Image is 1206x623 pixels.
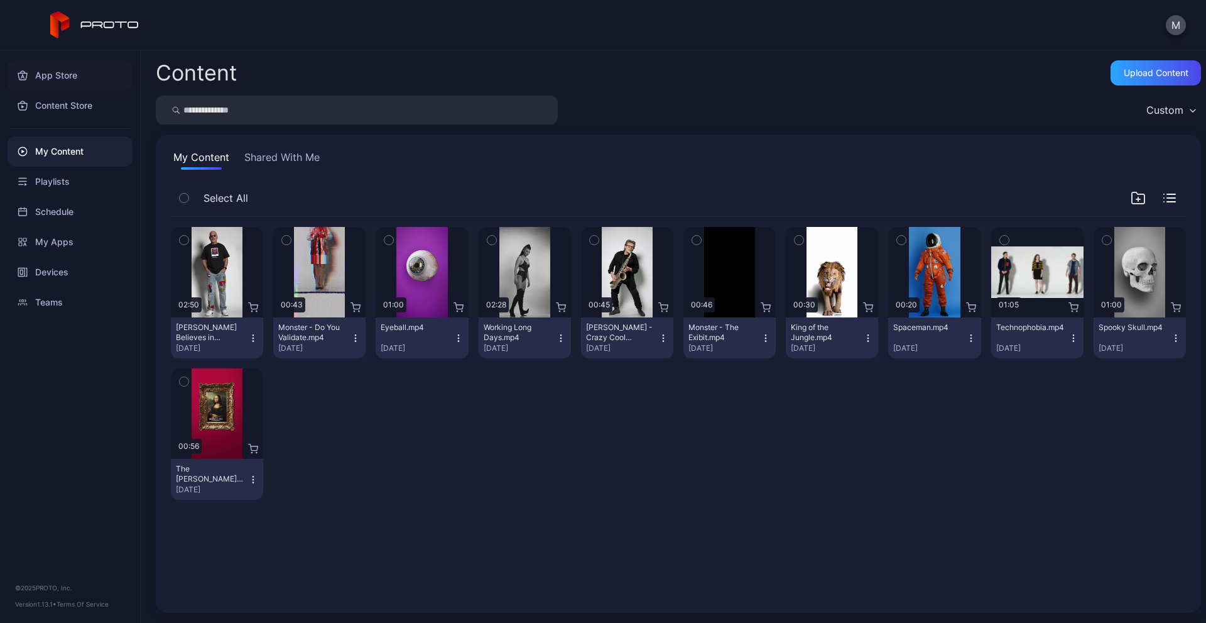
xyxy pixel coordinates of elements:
[1099,343,1171,353] div: [DATE]
[8,60,133,91] a: App Store
[996,323,1065,333] div: Technophobia.mp4
[888,317,981,358] button: Spaceman.mp4[DATE]
[1166,15,1186,35] button: M
[273,317,366,358] button: Monster - Do You Validate.mp4[DATE]
[1099,323,1168,333] div: Spooky Skull.mp4
[8,227,133,257] a: My Apps
[893,323,962,333] div: Spaceman.mp4
[1140,96,1201,124] button: Custom
[991,317,1084,358] button: Technophobia.mp4[DATE]
[381,323,450,333] div: Eyeball.mp4
[204,190,248,206] span: Select All
[376,317,468,358] button: Eyeball.mp4[DATE]
[1094,317,1186,358] button: Spooky Skull.mp4[DATE]
[479,317,571,358] button: Working Long Days.mp4[DATE]
[786,317,878,358] button: King of the Jungle.mp4[DATE]
[1124,68,1188,78] div: Upload Content
[8,136,133,167] a: My Content
[484,323,553,343] div: Working Long Days.mp4
[57,600,109,608] a: Terms Of Service
[176,343,248,353] div: [DATE]
[278,343,350,353] div: [DATE]
[242,150,322,170] button: Shared With Me
[176,464,245,484] div: The Mona Lisa.mp4
[171,317,263,358] button: [PERSON_NAME] Believes in Proto.mp4[DATE]
[171,150,232,170] button: My Content
[893,343,965,353] div: [DATE]
[1111,60,1201,85] button: Upload Content
[683,317,776,358] button: Monster - The Exibit.mp4[DATE]
[176,323,245,343] div: Howie Mandel Believes in Proto.mp4
[791,323,860,343] div: King of the Jungle.mp4
[176,485,248,495] div: [DATE]
[8,257,133,287] a: Devices
[171,459,263,500] button: The [PERSON_NAME] [PERSON_NAME].mp4[DATE]
[586,343,658,353] div: [DATE]
[15,600,57,608] span: Version 1.13.1 •
[586,323,655,343] div: Scott Page - Crazy Cool Technology.mp4
[8,91,133,121] a: Content Store
[8,287,133,317] a: Teams
[15,583,125,593] div: © 2025 PROTO, Inc.
[688,343,761,353] div: [DATE]
[484,343,556,353] div: [DATE]
[156,62,237,84] div: Content
[581,317,673,358] button: [PERSON_NAME] - Crazy Cool Technology.mp4[DATE]
[8,197,133,227] a: Schedule
[1146,104,1183,116] div: Custom
[381,343,453,353] div: [DATE]
[278,323,347,343] div: Monster - Do You Validate.mp4
[996,343,1068,353] div: [DATE]
[688,323,758,343] div: Monster - The Exibit.mp4
[8,167,133,197] a: Playlists
[791,343,863,353] div: [DATE]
